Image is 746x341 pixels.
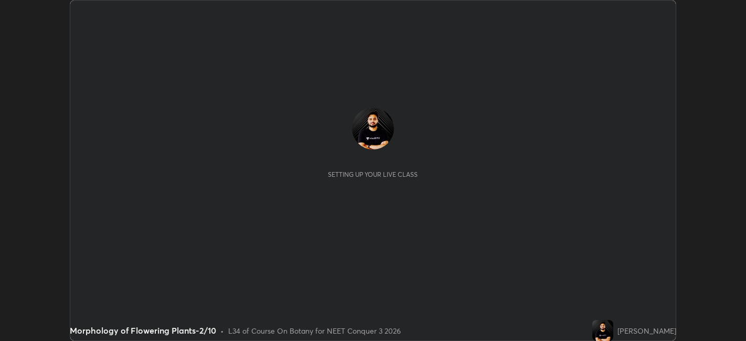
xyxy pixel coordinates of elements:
[328,170,418,178] div: Setting up your live class
[617,325,676,336] div: [PERSON_NAME]
[592,320,613,341] img: fa5fc362979349eaa8f013e5e62933dd.jpg
[70,324,216,337] div: Morphology of Flowering Plants-2/10
[220,325,224,336] div: •
[352,108,394,150] img: fa5fc362979349eaa8f013e5e62933dd.jpg
[228,325,401,336] div: L34 of Course On Botany for NEET Conquer 3 2026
